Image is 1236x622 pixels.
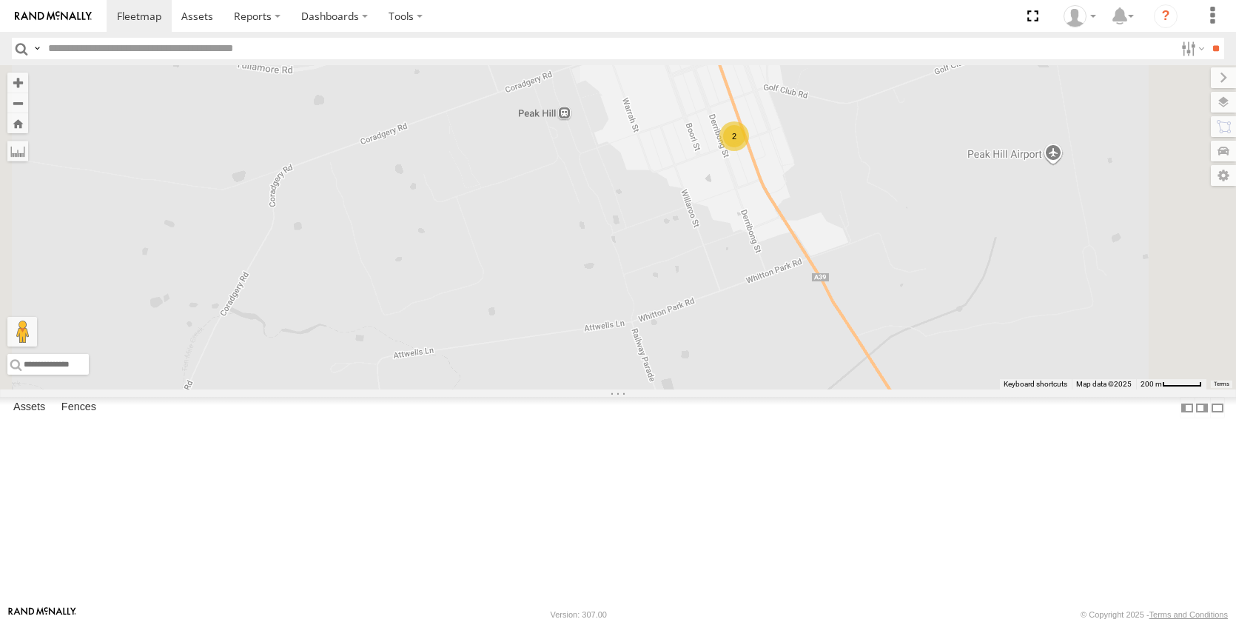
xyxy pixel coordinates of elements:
button: Zoom Home [7,113,28,133]
div: Jake Allan [1058,5,1101,27]
div: 2 [719,121,749,151]
a: Terms (opens in new tab) [1214,381,1229,387]
button: Drag Pegman onto the map to open Street View [7,317,37,347]
label: Search Filter Options [1175,38,1207,59]
button: Keyboard shortcuts [1004,379,1067,389]
label: Map Settings [1211,165,1236,186]
label: Fences [54,398,104,418]
label: Hide Summary Table [1210,397,1225,418]
button: Map scale: 200 m per 50 pixels [1136,379,1206,389]
label: Assets [6,398,53,418]
label: Measure [7,141,28,161]
a: Visit our Website [8,607,76,622]
label: Dock Summary Table to the Right [1195,397,1209,418]
div: © Copyright 2025 - [1081,610,1228,619]
label: Search Query [31,38,43,59]
button: Zoom out [7,93,28,113]
label: Dock Summary Table to the Left [1180,397,1195,418]
button: Zoom in [7,73,28,93]
img: rand-logo.svg [15,11,92,21]
div: Version: 307.00 [551,610,607,619]
span: Map data ©2025 [1076,380,1132,388]
span: 200 m [1141,380,1162,388]
a: Terms and Conditions [1149,610,1228,619]
i: ? [1154,4,1178,28]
